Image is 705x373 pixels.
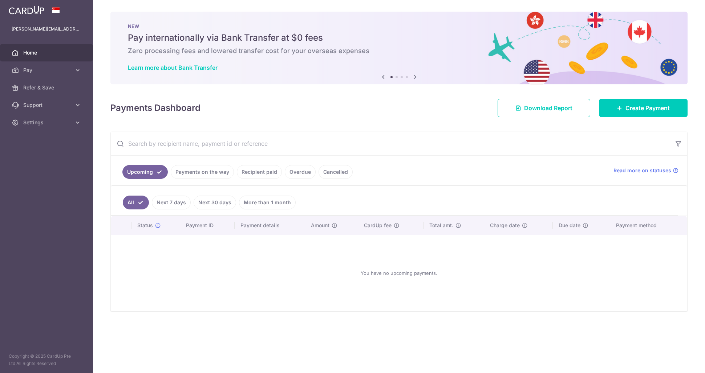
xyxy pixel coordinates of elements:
[9,6,44,15] img: CardUp
[23,49,71,56] span: Home
[235,216,305,235] th: Payment details
[239,196,296,209] a: More than 1 month
[180,216,235,235] th: Payment ID
[128,64,218,71] a: Learn more about Bank Transfer
[490,222,520,229] span: Charge date
[364,222,392,229] span: CardUp fee
[23,101,71,109] span: Support
[194,196,236,209] a: Next 30 days
[128,23,670,29] p: NEW
[524,104,572,112] span: Download Report
[137,222,153,229] span: Status
[12,25,81,33] p: [PERSON_NAME][EMAIL_ADDRESS][DOMAIN_NAME]
[559,222,580,229] span: Due date
[23,84,71,91] span: Refer & Save
[171,165,234,179] a: Payments on the way
[111,132,670,155] input: Search by recipient name, payment id or reference
[123,196,149,209] a: All
[110,12,688,84] img: Bank transfer banner
[23,67,71,74] span: Pay
[625,104,670,112] span: Create Payment
[237,165,282,179] a: Recipient paid
[110,101,200,115] h4: Payments Dashboard
[120,241,678,305] div: You have no upcoming payments.
[498,99,590,117] a: Download Report
[319,165,353,179] a: Cancelled
[610,216,687,235] th: Payment method
[311,222,329,229] span: Amount
[285,165,316,179] a: Overdue
[152,196,191,209] a: Next 7 days
[429,222,453,229] span: Total amt.
[122,165,168,179] a: Upcoming
[613,167,678,174] a: Read more on statuses
[599,99,688,117] a: Create Payment
[128,47,670,55] h6: Zero processing fees and lowered transfer cost for your overseas expenses
[128,32,670,44] h5: Pay internationally via Bank Transfer at $0 fees
[23,119,71,126] span: Settings
[613,167,671,174] span: Read more on statuses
